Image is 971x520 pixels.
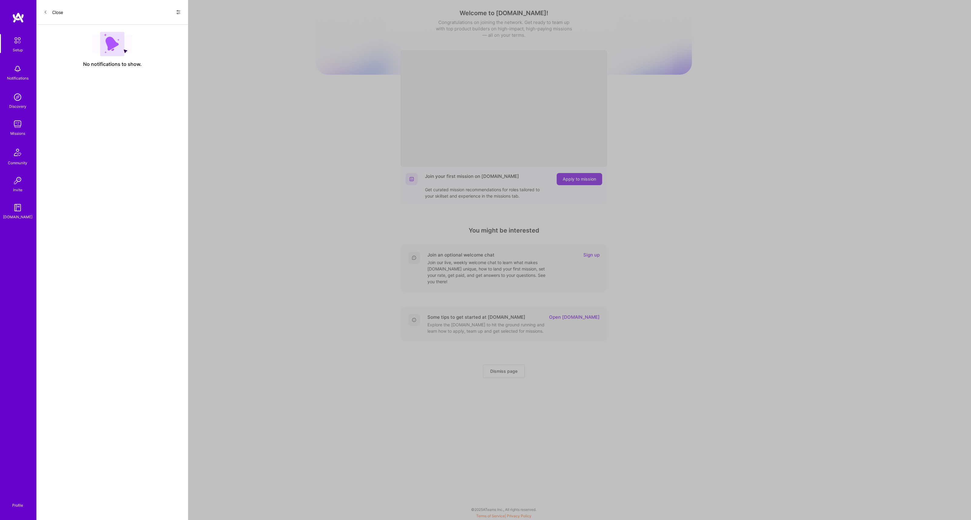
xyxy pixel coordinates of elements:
div: Missions [10,130,25,137]
img: teamwork [12,118,24,130]
div: [DOMAIN_NAME] [3,214,32,220]
div: Discovery [9,103,26,110]
span: No notifications to show. [83,61,142,67]
img: empty [92,32,132,56]
div: Community [8,160,27,166]
img: bell [12,63,24,75]
img: guide book [12,202,24,214]
a: Profile [10,496,25,508]
img: setup [11,34,24,47]
img: discovery [12,91,24,103]
div: Notifications [7,75,29,81]
button: Close [44,7,63,17]
div: Profile [12,502,23,508]
img: Invite [12,175,24,187]
img: logo [12,12,24,23]
img: Community [10,145,25,160]
div: Setup [13,47,23,53]
div: Invite [13,187,22,193]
